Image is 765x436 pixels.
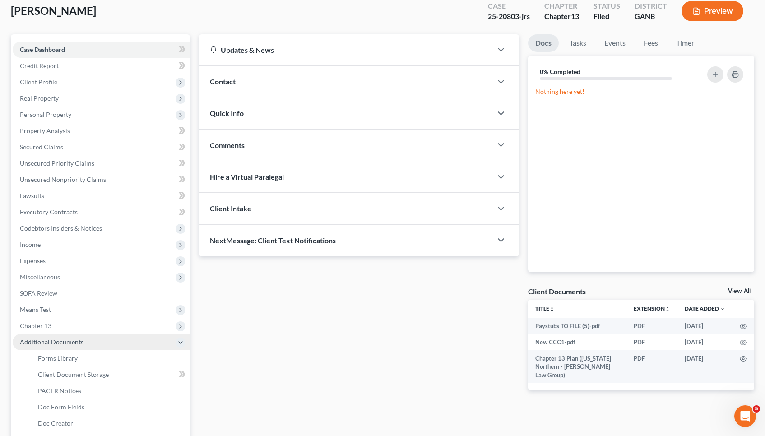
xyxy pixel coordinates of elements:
a: Docs [528,34,559,52]
a: Unsecured Nonpriority Claims [13,172,190,188]
div: Chapter [544,11,579,22]
span: Expenses [20,257,46,264]
span: Miscellaneous [20,273,60,281]
span: Codebtors Insiders & Notices [20,224,102,232]
a: Date Added expand_more [685,305,725,312]
i: expand_more [720,306,725,312]
span: Personal Property [20,111,71,118]
span: Hire a Virtual Paralegal [210,172,284,181]
span: [PERSON_NAME] [11,4,96,17]
a: Credit Report [13,58,190,74]
td: Chapter 13 Plan ([US_STATE] Northern - [PERSON_NAME] Law Group) [528,350,626,383]
span: Lawsuits [20,192,44,199]
span: Additional Documents [20,338,83,346]
strong: 0% Completed [540,68,580,75]
span: Doc Form Fields [38,403,84,411]
span: Unsecured Nonpriority Claims [20,176,106,183]
td: [DATE] [677,318,733,334]
iframe: Intercom live chat [734,405,756,427]
span: Means Test [20,306,51,313]
span: 5 [753,405,760,413]
a: Unsecured Priority Claims [13,155,190,172]
span: Unsecured Priority Claims [20,159,94,167]
td: PDF [626,350,677,383]
a: Forms Library [31,350,190,366]
span: Contact [210,77,236,86]
a: Executory Contracts [13,204,190,220]
a: Fees [636,34,665,52]
div: Chapter [544,1,579,11]
a: Extensionunfold_more [634,305,670,312]
button: Preview [682,1,743,21]
div: GANB [635,11,667,22]
span: Client Document Storage [38,371,109,378]
div: Client Documents [528,287,586,296]
span: PACER Notices [38,387,81,394]
i: unfold_more [665,306,670,312]
span: Income [20,241,41,248]
a: View All [728,288,751,294]
span: Credit Report [20,62,59,70]
a: PACER Notices [31,383,190,399]
span: Chapter 13 [20,322,51,329]
a: Tasks [562,34,593,52]
span: Secured Claims [20,143,63,151]
td: [DATE] [677,350,733,383]
div: Status [593,1,620,11]
a: Events [597,34,633,52]
span: Case Dashboard [20,46,65,53]
a: Property Analysis [13,123,190,139]
span: Executory Contracts [20,208,78,216]
span: 13 [571,12,579,20]
span: Forms Library [38,354,78,362]
a: Client Document Storage [31,366,190,383]
span: SOFA Review [20,289,57,297]
span: Real Property [20,94,59,102]
a: Lawsuits [13,188,190,204]
a: Timer [669,34,701,52]
a: SOFA Review [13,285,190,301]
span: Comments [210,141,245,149]
div: District [635,1,667,11]
a: Doc Form Fields [31,399,190,415]
a: Doc Creator [31,415,190,431]
a: Secured Claims [13,139,190,155]
span: Doc Creator [38,419,73,427]
a: Case Dashboard [13,42,190,58]
td: [DATE] [677,334,733,350]
div: Updates & News [210,45,481,55]
td: PDF [626,318,677,334]
div: Filed [593,11,620,22]
td: PDF [626,334,677,350]
span: Client Intake [210,204,251,213]
a: Titleunfold_more [535,305,555,312]
div: Case [488,1,530,11]
span: Quick Info [210,109,244,117]
span: NextMessage: Client Text Notifications [210,236,336,245]
div: 25-20803-jrs [488,11,530,22]
span: Client Profile [20,78,57,86]
td: Paystubs TO FILE (5)-pdf [528,318,626,334]
td: New CCC1-pdf [528,334,626,350]
span: Property Analysis [20,127,70,135]
p: Nothing here yet! [535,87,747,96]
i: unfold_more [549,306,555,312]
